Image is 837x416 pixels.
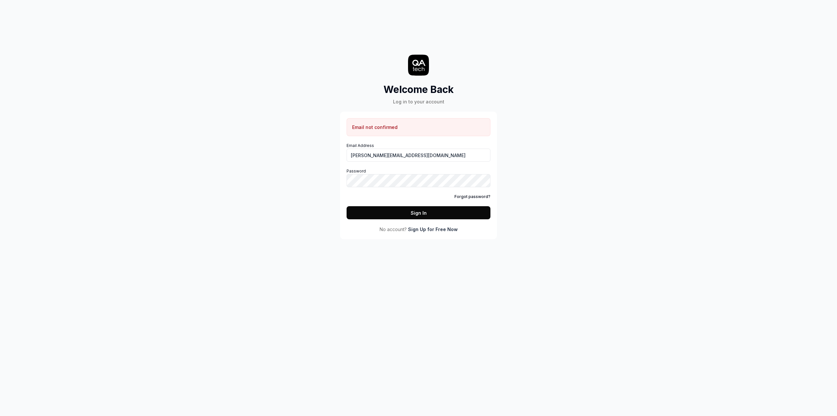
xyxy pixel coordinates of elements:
[454,194,490,200] a: Forgot password?
[347,143,490,162] label: Email Address
[347,174,490,187] input: Password
[384,98,454,105] div: Log in to your account
[347,168,490,187] label: Password
[352,124,398,131] p: Email not confirmed
[408,226,458,233] a: Sign Up for Free Now
[384,82,454,97] h2: Welcome Back
[347,149,490,162] input: Email Address
[347,206,490,219] button: Sign In
[380,226,407,233] span: No account?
